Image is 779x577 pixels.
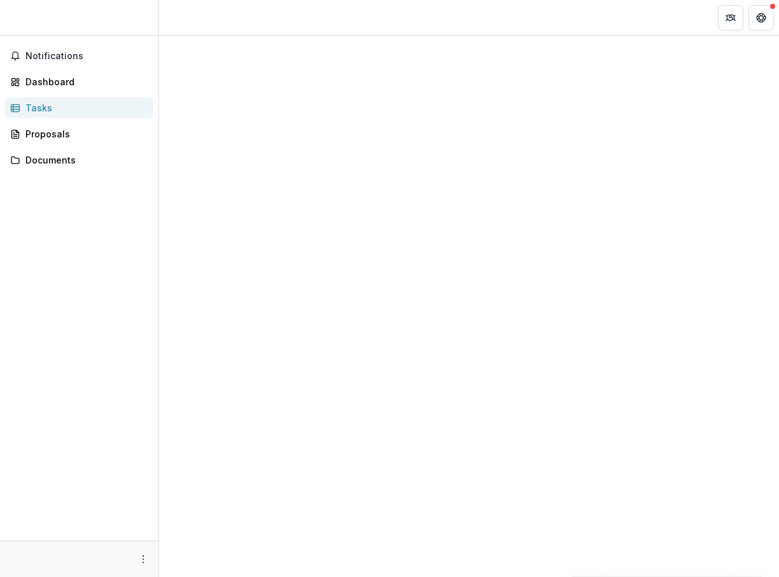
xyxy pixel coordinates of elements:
a: Proposals [5,123,153,144]
div: Tasks [25,101,143,115]
button: More [136,552,151,567]
button: Partners [718,5,743,31]
span: Notifications [25,51,148,62]
button: Notifications [5,46,153,66]
div: Documents [25,153,143,167]
a: Dashboard [5,71,153,92]
a: Tasks [5,97,153,118]
button: Get Help [748,5,774,31]
div: Dashboard [25,75,143,88]
a: Documents [5,149,153,170]
div: Proposals [25,127,143,141]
